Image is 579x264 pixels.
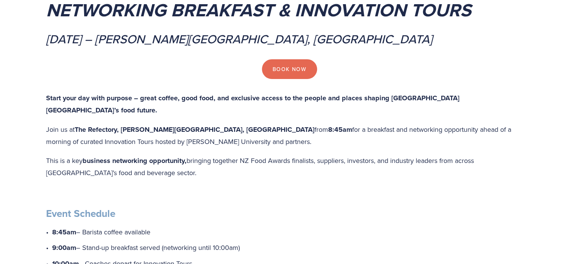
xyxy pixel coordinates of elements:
p: Join us at from for a breakfast and networking opportunity ahead of a morning of curated Innovati... [46,123,533,148]
strong: 9:00am [52,243,76,253]
strong: Event Schedule [46,206,115,221]
strong: business networking opportunity, [83,156,187,166]
p: – Stand-up breakfast served (networking until 10:00am) [52,242,533,254]
p: – Barista coffee available [52,226,533,239]
strong: Start your day with purpose – great coffee, good food, and exclusive access to the people and pla... [46,93,461,115]
strong: The Refectory, [PERSON_NAME][GEOGRAPHIC_DATA], [GEOGRAPHIC_DATA] [75,125,314,134]
p: This is a key bringing together NZ Food Awards finalists, suppliers, investors, and industry lead... [46,155,533,179]
em: [DATE] – [PERSON_NAME][GEOGRAPHIC_DATA], [GEOGRAPHIC_DATA] [46,30,432,47]
strong: 8:45am [328,125,352,134]
strong: 8:45am [52,227,76,237]
a: Book Now [262,59,317,79]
